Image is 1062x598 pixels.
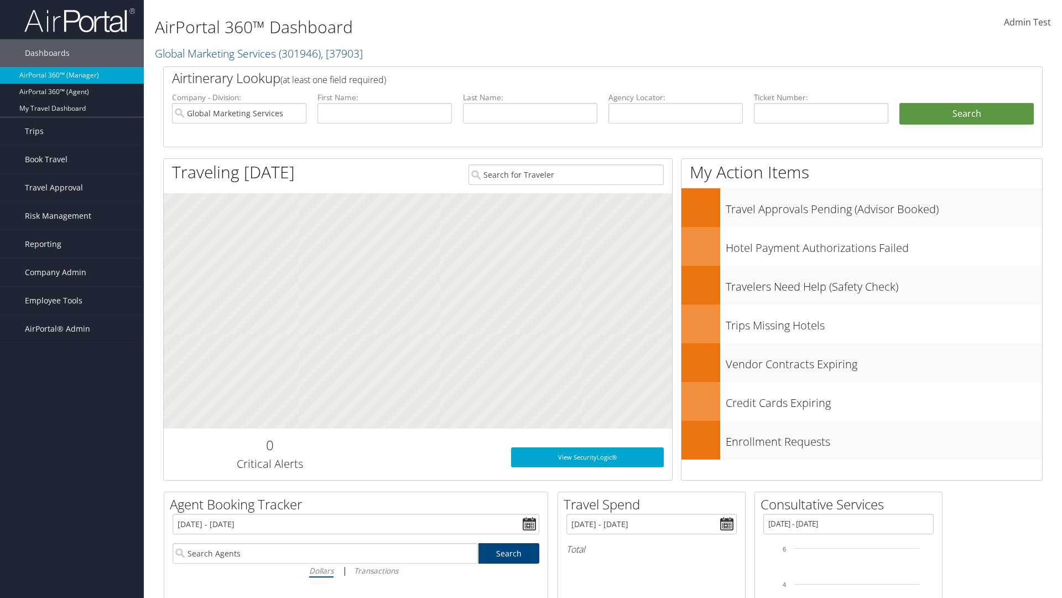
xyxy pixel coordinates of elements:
[172,69,961,87] h2: Airtinerary Lookup
[172,92,306,103] label: Company - Division:
[25,230,61,258] span: Reporting
[681,305,1042,343] a: Trips Missing Hotels
[726,429,1042,450] h3: Enrollment Requests
[280,74,386,86] span: (at least one field required)
[754,92,888,103] label: Ticket Number:
[783,581,786,588] tspan: 4
[463,92,597,103] label: Last Name:
[24,7,135,33] img: airportal-logo.png
[172,456,367,472] h3: Critical Alerts
[25,315,90,343] span: AirPortal® Admin
[25,117,44,145] span: Trips
[309,565,334,576] i: Dollars
[279,46,321,61] span: ( 301946 )
[564,495,745,514] h2: Travel Spend
[726,235,1042,256] h3: Hotel Payment Authorizations Failed
[25,202,91,230] span: Risk Management
[170,495,548,514] h2: Agent Booking Tracker
[681,343,1042,382] a: Vendor Contracts Expiring
[321,46,363,61] span: , [ 37903 ]
[726,274,1042,295] h3: Travelers Need Help (Safety Check)
[783,546,786,553] tspan: 6
[25,174,83,202] span: Travel Approval
[172,436,367,455] h2: 0
[172,161,295,184] h1: Traveling [DATE]
[1004,16,1051,28] span: Admin Test
[173,564,539,578] div: |
[899,103,1034,125] button: Search
[25,146,67,173] span: Book Travel
[173,543,478,564] input: Search Agents
[726,351,1042,372] h3: Vendor Contracts Expiring
[608,92,743,103] label: Agency Locator:
[566,543,737,555] h6: Total
[317,92,452,103] label: First Name:
[25,287,82,315] span: Employee Tools
[354,565,398,576] i: Transactions
[761,495,942,514] h2: Consultative Services
[468,164,664,185] input: Search for Traveler
[155,16,752,39] h1: AirPortal 360™ Dashboard
[681,227,1042,266] a: Hotel Payment Authorizations Failed
[726,196,1042,217] h3: Travel Approvals Pending (Advisor Booked)
[478,543,540,564] a: Search
[681,161,1042,184] h1: My Action Items
[1004,6,1051,40] a: Admin Test
[681,382,1042,421] a: Credit Cards Expiring
[681,421,1042,460] a: Enrollment Requests
[155,46,363,61] a: Global Marketing Services
[681,266,1042,305] a: Travelers Need Help (Safety Check)
[511,447,664,467] a: View SecurityLogic®
[726,390,1042,411] h3: Credit Cards Expiring
[681,188,1042,227] a: Travel Approvals Pending (Advisor Booked)
[25,259,86,286] span: Company Admin
[726,312,1042,333] h3: Trips Missing Hotels
[25,39,70,67] span: Dashboards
